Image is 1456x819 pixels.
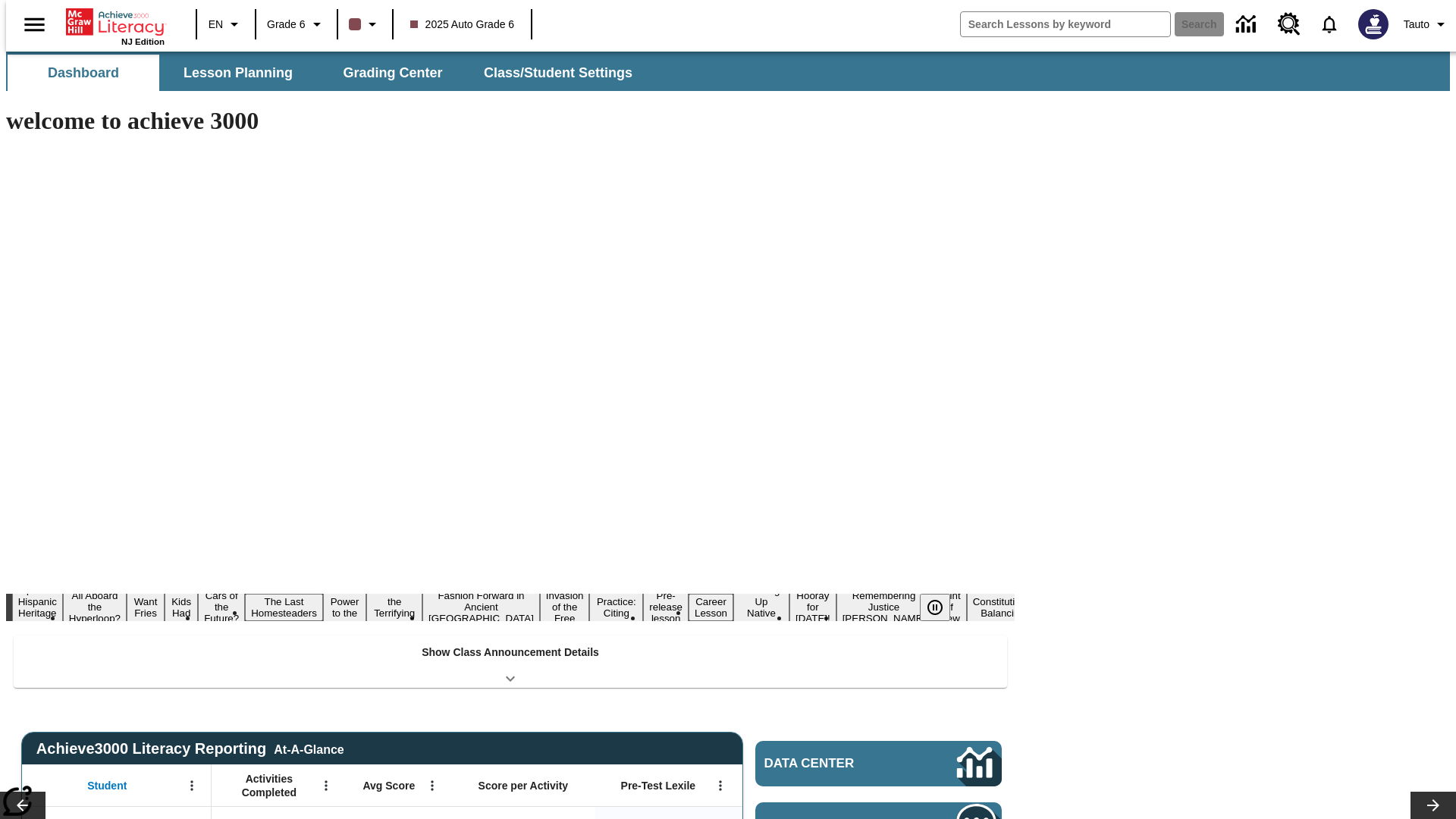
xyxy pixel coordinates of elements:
img: Avatar [1358,9,1389,39]
button: Slide 3 Do You Want Fries With That? [127,571,165,644]
input: search field [961,12,1170,36]
button: Open side menu [12,2,57,47]
button: Open Menu [421,774,444,797]
button: Slide 10 The Invasion of the Free CD [540,576,590,638]
button: Profile/Settings [1398,11,1456,38]
span: EN [209,17,223,33]
button: Slide 15 Hooray for Constitution Day! [789,588,836,626]
button: Slide 9 Fashion Forward in Ancient Rome [422,588,540,626]
button: Dashboard [8,55,159,91]
button: Class/Student Settings [472,55,645,91]
h1: welcome to achieve 3000 [6,107,1015,135]
button: Open Menu [709,774,732,797]
button: Lesson carousel, Next [1410,792,1456,819]
button: Slide 1 ¡Viva Hispanic Heritage Month! [12,582,63,632]
button: Lesson Planning [162,55,314,91]
button: Slide 7 Solar Power to the People [323,582,367,632]
button: Slide 6 The Last Homesteaders [245,594,323,621]
span: Activities Completed [219,772,319,799]
button: Class color is dark brown. Change class color [343,11,388,38]
div: Show Class Announcement Details [14,635,1007,688]
span: Data Center [764,756,906,771]
div: SubNavbar [6,52,1450,91]
button: Select a new avatar [1349,5,1398,44]
button: Slide 2 All Aboard the Hyperloop? [63,588,127,626]
button: Slide 11 Mixed Practice: Citing Evidence [589,582,643,632]
span: Student [87,779,127,792]
a: Data Center [1227,4,1269,45]
button: Slide 4 Dirty Jobs Kids Had To Do [165,571,198,644]
button: Open Menu [315,774,337,797]
button: Slide 8 Attack of the Terrifying Tomatoes [366,582,422,632]
div: Pause [920,594,965,621]
button: Grade: Grade 6, Select a grade [261,11,332,38]
button: Language: EN, Select a language [202,11,250,38]
div: At-A-Glance [274,740,344,757]
a: Data Center [755,741,1002,786]
span: Achieve3000 Literacy Reporting [36,740,344,758]
button: Slide 18 The Constitution's Balancing Act [967,582,1040,632]
div: Home [66,5,165,46]
button: Open Menu [180,774,203,797]
a: Home [66,7,165,37]
button: Pause [920,594,950,621]
span: Avg Score [362,779,415,792]
span: Grade 6 [267,17,306,33]
a: Notifications [1310,5,1349,44]
span: 2025 Auto Grade 6 [410,17,515,33]
a: Resource Center, Will open in new tab [1269,4,1310,45]
span: Score per Activity [479,779,569,792]
button: Slide 13 Career Lesson [689,594,733,621]
button: Slide 5 Cars of the Future? [198,588,245,626]
span: Tauto [1404,17,1429,33]
button: Slide 14 Cooking Up Native Traditions [733,582,789,632]
div: SubNavbar [6,55,646,91]
span: NJ Edition [121,37,165,46]
button: Slide 16 Remembering Justice O'Connor [836,588,932,626]
p: Show Class Announcement Details [422,645,599,661]
span: Pre-Test Lexile [621,779,696,792]
button: Grading Center [317,55,469,91]
button: Slide 12 Pre-release lesson [643,588,689,626]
